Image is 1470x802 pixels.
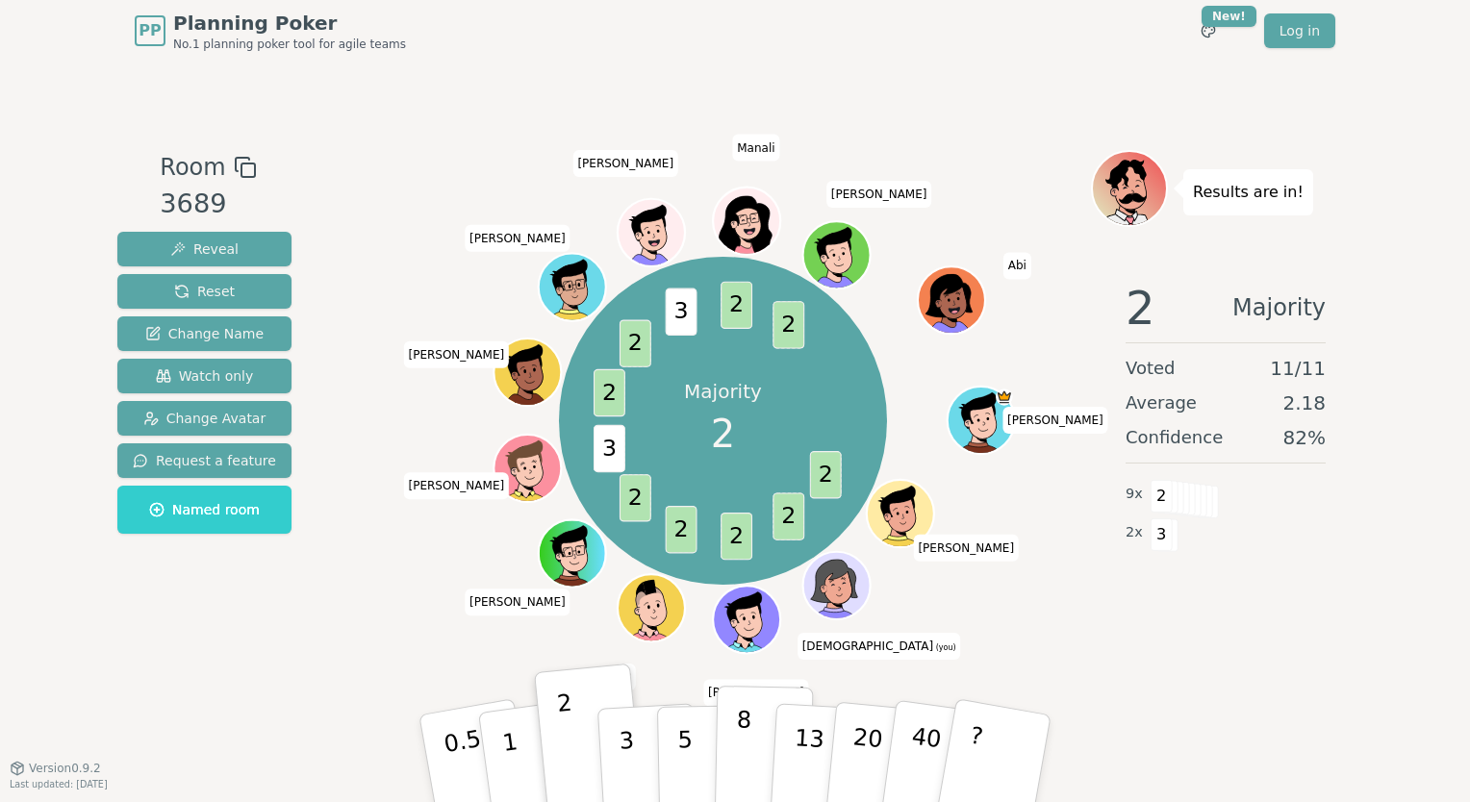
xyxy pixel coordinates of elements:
span: Majority [1232,285,1326,331]
button: Named room [117,486,291,534]
button: Click to change your avatar [805,554,869,617]
span: Request a feature [133,451,276,470]
span: Click to change your name [616,664,636,690]
p: Majority [684,378,762,405]
button: Reset [117,274,291,309]
span: Click to change your name [465,589,570,616]
button: Change Avatar [117,401,291,436]
span: Click to change your name [465,225,570,252]
span: Room [160,150,225,185]
span: Change Avatar [143,409,266,428]
span: 2 [773,301,805,348]
a: Log in [1264,13,1335,48]
span: 2 [666,506,697,553]
span: 2.18 [1282,389,1326,416]
button: Reveal [117,232,291,266]
div: 3689 [160,185,256,224]
span: 2 [1126,285,1155,331]
button: Version0.9.2 [10,761,101,776]
span: Click to change your name [403,341,509,368]
span: Click to change your name [732,135,779,162]
span: 3 [1151,518,1173,551]
span: Change Name [145,324,264,343]
span: Planning Poker [173,10,406,37]
span: Click to change your name [572,150,678,177]
span: Reveal [170,239,239,259]
span: 2 [722,513,753,560]
span: 2 [620,474,651,521]
span: Named room [149,500,260,519]
p: 2 [556,689,581,794]
span: Click to change your name [798,633,961,660]
span: Click to change your name [703,680,809,707]
span: 2 x [1126,522,1143,543]
button: Change Name [117,316,291,351]
div: New! [1202,6,1256,27]
span: Average [1126,389,1197,416]
p: Results are in! [1193,179,1304,206]
span: 3 [594,425,625,472]
span: 2 [1151,480,1173,513]
button: Watch only [117,359,291,393]
a: PPPlanning PokerNo.1 planning poker tool for agile teams [135,10,406,52]
span: 2 [722,282,753,329]
span: Reset [174,282,235,301]
span: 2 [594,369,625,416]
span: Click to change your name [913,535,1019,562]
span: Version 0.9.2 [29,761,101,776]
span: 82 % [1283,424,1326,451]
span: Click to change your name [826,181,932,208]
span: 2 [711,405,735,463]
button: Request a feature [117,443,291,478]
span: No.1 planning poker tool for agile teams [173,37,406,52]
span: Last updated: [DATE] [10,779,108,789]
span: 2 [810,451,842,498]
span: Click to change your name [403,473,509,500]
span: 11 / 11 [1270,355,1326,382]
span: Dan is the host [997,389,1014,407]
button: New! [1191,13,1226,48]
span: 2 [620,319,651,366]
span: 3 [666,288,697,335]
span: Voted [1126,355,1176,382]
span: Confidence [1126,424,1223,451]
span: 9 x [1126,484,1143,505]
span: Click to change your name [1003,253,1031,280]
span: 2 [773,492,805,539]
span: PP [139,19,161,42]
span: Click to change your name [1002,407,1108,434]
span: Watch only [156,366,254,386]
span: (you) [933,643,956,652]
